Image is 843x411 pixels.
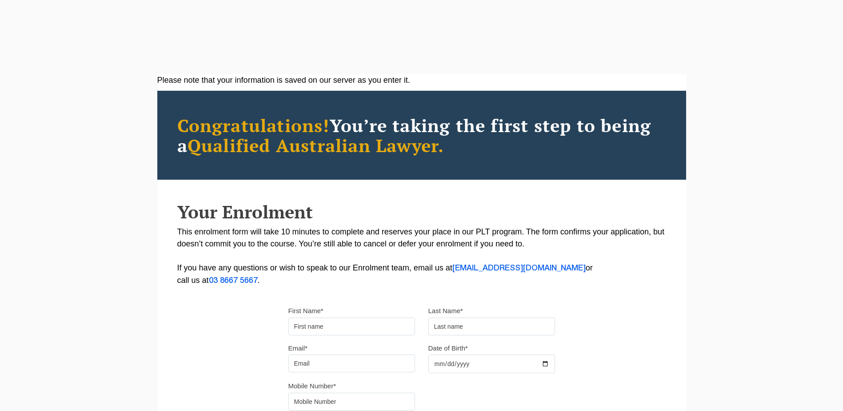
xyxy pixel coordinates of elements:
h2: You’re taking the first step to being a [177,115,666,155]
a: [EMAIL_ADDRESS][DOMAIN_NAME] [452,265,586,272]
span: Qualified Australian Lawyer. [188,133,444,157]
a: 03 8667 5667 [209,277,258,284]
p: This enrolment form will take 10 minutes to complete and reserves your place in our PLT program. ... [177,226,666,287]
div: Please note that your information is saved on our server as you enter it. [157,74,686,86]
input: Mobile Number [288,393,415,411]
label: First Name* [288,306,324,315]
h2: Your Enrolment [177,202,666,222]
input: Email [288,355,415,372]
label: Date of Birth* [428,344,468,353]
label: Email* [288,344,308,353]
label: Last Name* [428,306,463,315]
span: Congratulations! [177,113,330,137]
label: Mobile Number* [288,382,336,391]
input: First name [288,318,415,335]
input: Last name [428,318,555,335]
